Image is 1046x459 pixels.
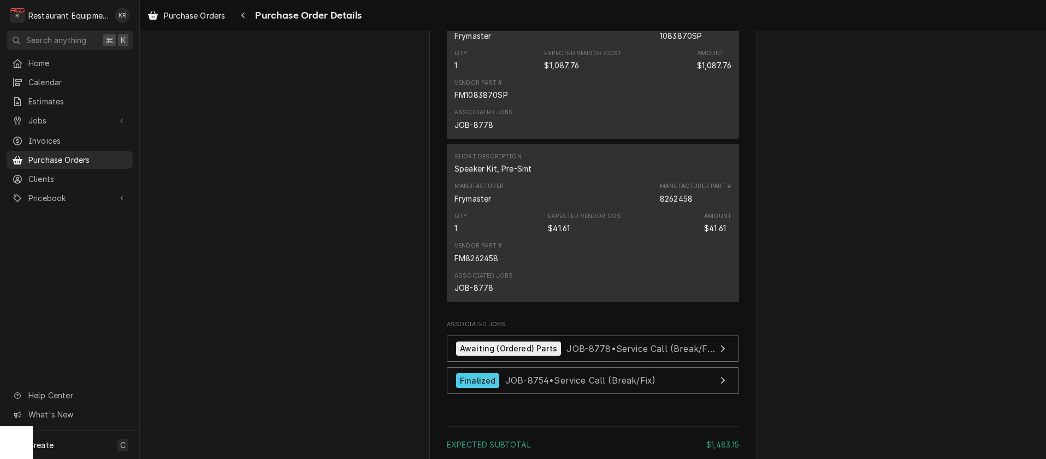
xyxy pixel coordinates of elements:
[566,343,717,354] span: JOB-8778 • Service Call (Break/Fix)
[454,49,469,71] div: Quantity
[28,115,111,126] span: Jobs
[7,405,133,423] a: Go to What's New
[28,409,126,420] span: What's New
[447,439,739,450] div: Subtotal
[505,375,655,386] span: JOB-8754 • Service Call (Break/Fix)
[454,252,498,264] div: FM8262458
[454,182,504,204] div: Manufacturer
[660,30,702,42] div: Part Number
[454,212,469,234] div: Quantity
[454,272,513,280] div: Associated Jobs
[10,8,25,23] div: Restaurant Equipment Diagnostics's Avatar
[548,212,625,234] div: Expected Vendor Cost
[28,96,127,107] span: Estimates
[548,222,570,234] div: Expected Vendor Cost
[7,73,133,91] a: Calendar
[454,60,457,71] div: Quantity
[454,152,522,161] div: Short Description
[447,144,739,302] div: Line Item
[454,182,504,191] div: Manufacturer
[454,89,508,101] div: FM1083870SP
[28,173,127,185] span: Clients
[252,8,362,23] span: Purchase Order Details
[454,163,531,174] div: Short Description
[697,49,724,58] div: Amount
[26,34,86,46] span: Search anything
[704,222,726,234] div: Amount
[7,54,133,72] a: Home
[121,34,126,46] span: K
[7,111,133,130] a: Go to Jobs
[544,60,578,71] div: Expected Vendor Cost
[447,422,739,458] div: Amount Summary
[7,170,133,188] a: Clients
[544,49,621,58] div: Expected Vendor Cost
[115,8,130,23] div: KR
[454,79,502,87] div: Vendor Part #
[447,367,739,394] a: View Job
[697,49,731,71] div: Amount
[28,76,127,88] span: Calendar
[454,49,469,58] div: Qty.
[704,212,731,221] div: Amount
[105,34,113,46] span: ⌘
[7,386,133,404] a: Go to Help Center
[447,336,739,362] a: View Job
[704,212,731,234] div: Amount
[120,439,126,451] span: C
[28,57,127,69] span: Home
[28,154,127,166] span: Purchase Orders
[7,132,133,150] a: Invoices
[7,189,133,207] a: Go to Pricebook
[456,342,561,356] div: Awaiting (Ordered) Parts
[164,10,225,21] span: Purchase Orders
[447,320,739,329] span: Associated Jobs
[454,108,513,117] div: Associated Jobs
[28,440,54,450] span: Create
[447,440,531,449] span: Expected Subtotal
[454,119,493,131] div: JOB-8778
[697,60,731,71] div: Amount
[456,373,499,388] div: Finalized
[454,193,491,204] div: Manufacturer
[454,222,457,234] div: Quantity
[454,242,502,250] div: Vendor Part #
[660,193,693,204] div: Part Number
[454,212,469,221] div: Qty.
[544,49,621,71] div: Expected Vendor Cost
[234,7,252,24] button: Navigate back
[548,212,625,221] div: Expected Vendor Cost
[7,151,133,169] a: Purchase Orders
[28,192,111,204] span: Pricebook
[706,439,739,450] div: $1,483.15
[28,135,127,146] span: Invoices
[447,320,739,399] div: Associated Jobs
[454,30,491,42] div: Manufacturer
[454,282,493,293] div: JOB-8778
[660,182,731,191] div: Manufacturer Part #
[454,152,531,174] div: Short Description
[28,10,109,21] div: Restaurant Equipment Diagnostics
[115,8,130,23] div: Kelli Robinette's Avatar
[7,31,133,50] button: Search anything⌘K
[28,390,126,401] span: Help Center
[143,7,229,25] a: Purchase Orders
[660,182,731,204] div: Part Number
[10,8,25,23] div: R
[7,92,133,110] a: Estimates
